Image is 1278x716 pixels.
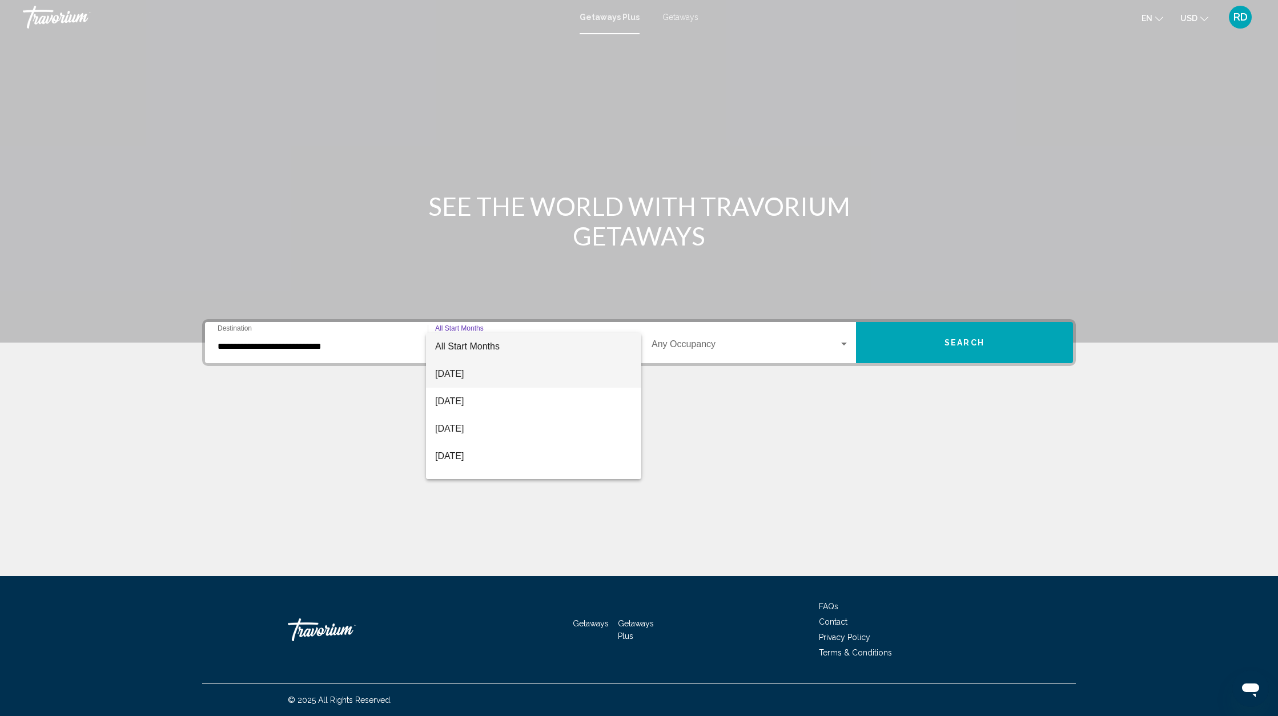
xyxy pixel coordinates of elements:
[1232,670,1269,707] iframe: Button to launch messaging window
[435,388,632,415] span: [DATE]
[435,415,632,443] span: [DATE]
[435,470,632,497] span: [DATE]
[435,360,632,388] span: [DATE]
[435,341,500,351] span: All Start Months
[435,443,632,470] span: [DATE]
